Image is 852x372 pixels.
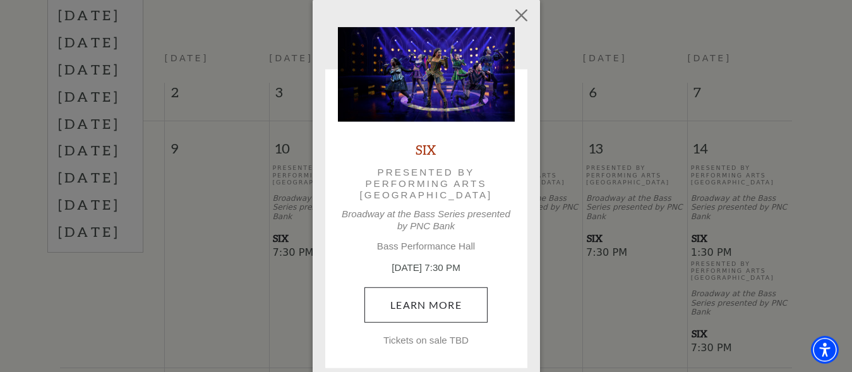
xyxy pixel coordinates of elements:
button: Close [509,4,533,28]
a: SIX [416,141,436,158]
img: SIX [338,27,515,122]
p: Broadway at the Bass Series presented by PNC Bank [338,208,515,231]
a: February 13, 7:30 PM Learn More Tickets on sale TBD [364,287,488,323]
p: Bass Performance Hall [338,241,515,252]
div: Accessibility Menu [811,336,839,364]
p: Tickets on sale TBD [338,335,515,346]
p: Presented by Performing Arts [GEOGRAPHIC_DATA] [356,167,497,201]
p: [DATE] 7:30 PM [338,261,515,275]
